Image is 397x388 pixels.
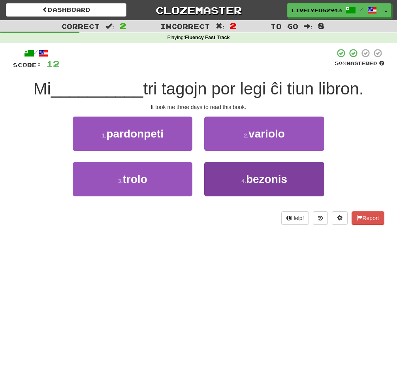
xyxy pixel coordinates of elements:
small: 1 . [102,132,107,139]
a: LivelyFog2943 / [287,3,381,17]
small: 2 . [244,132,248,139]
span: variolo [248,128,285,140]
button: Help! [281,211,309,225]
small: 3 . [118,178,123,184]
span: Incorrect [160,22,210,30]
button: 4.bezonis [204,162,324,196]
span: Score: [13,62,41,68]
button: Round history (alt+y) [313,211,328,225]
button: 3.trolo [73,162,192,196]
span: : [105,23,114,30]
strong: Fluency Fast Track [185,35,230,40]
span: : [216,23,224,30]
div: / [13,48,60,58]
span: __________ [51,79,143,98]
a: Dashboard [6,3,126,17]
span: To go [271,22,298,30]
span: pardonpeti [106,128,164,140]
span: 12 [46,59,60,69]
span: 2 [120,21,126,30]
span: 2 [230,21,237,30]
span: Correct [61,22,100,30]
span: Mi [34,79,51,98]
div: Mastered [335,60,384,67]
span: trolo [123,173,147,185]
span: 50 % [335,60,346,66]
button: 1.pardonpeti [73,117,192,151]
button: Report [352,211,384,225]
span: 8 [318,21,325,30]
div: It took me three days to read this book. [13,103,384,111]
span: bezonis [246,173,287,185]
span: / [359,6,363,12]
span: LivelyFog2943 [292,7,342,14]
span: : [304,23,312,30]
span: tri tagojn por legi ĉi tiun libron. [143,79,363,98]
a: Clozemaster [138,3,259,17]
button: 2.variolo [204,117,324,151]
small: 4 . [241,178,246,184]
